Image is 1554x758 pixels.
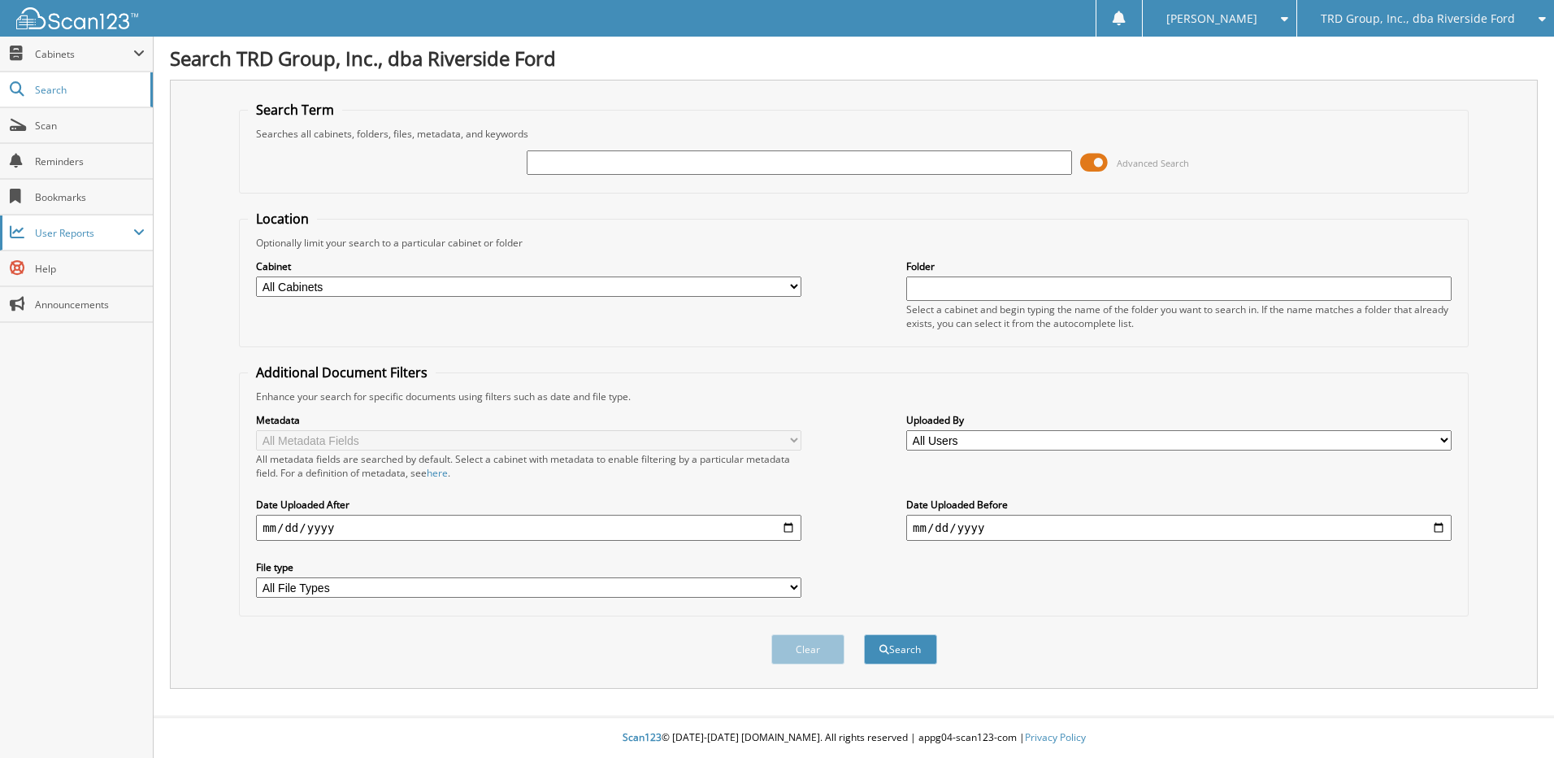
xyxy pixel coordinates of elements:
span: Reminders [35,155,145,168]
iframe: Chat Widget [1473,680,1554,758]
legend: Location [248,210,317,228]
span: Advanced Search [1117,157,1189,169]
span: Search [35,83,142,97]
h1: Search TRD Group, Inc., dba Riverside Ford [170,45,1538,72]
img: scan123-logo-white.svg [16,7,138,29]
span: TRD Group, Inc., dba Riverside Ford [1321,14,1515,24]
div: © [DATE]-[DATE] [DOMAIN_NAME]. All rights reserved | appg04-scan123-com | [154,718,1554,758]
label: Uploaded By [906,413,1452,427]
div: All metadata fields are searched by default. Select a cabinet with metadata to enable filtering b... [256,452,801,480]
label: Folder [906,259,1452,273]
span: Bookmarks [35,190,145,204]
span: Scan [35,119,145,133]
button: Search [864,634,937,664]
legend: Search Term [248,101,342,119]
button: Clear [771,634,844,664]
a: here [427,466,448,480]
div: Enhance your search for specific documents using filters such as date and file type. [248,390,1460,403]
div: Optionally limit your search to a particular cabinet or folder [248,236,1460,250]
input: end [906,515,1452,541]
a: Privacy Policy [1025,730,1086,744]
input: start [256,515,801,541]
label: Date Uploaded After [256,498,801,512]
div: Select a cabinet and begin typing the name of the folder you want to search in. If the name match... [906,303,1452,330]
span: Announcements [35,298,145,311]
legend: Additional Document Filters [248,364,436,381]
span: Help [35,262,145,276]
span: [PERSON_NAME] [1166,14,1257,24]
label: Date Uploaded Before [906,498,1452,512]
span: User Reports [35,226,133,240]
span: Scan123 [623,730,662,744]
span: Cabinets [35,47,133,61]
label: Metadata [256,413,801,427]
label: Cabinet [256,259,801,273]
label: File type [256,560,801,574]
div: Searches all cabinets, folders, files, metadata, and keywords [248,127,1460,141]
